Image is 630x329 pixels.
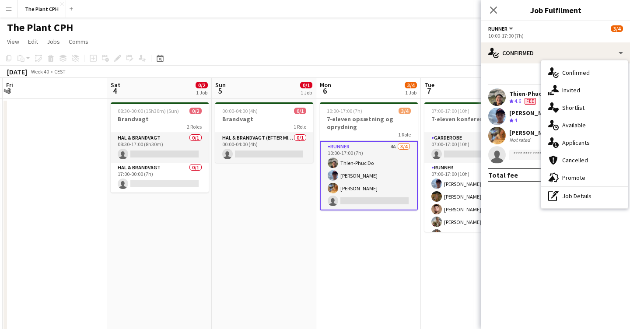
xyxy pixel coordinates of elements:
[54,68,66,75] div: CEST
[424,115,522,123] h3: 7-eleven konference
[7,21,73,34] h1: The Plant CPH
[111,115,209,123] h3: Brandvagt
[541,187,628,205] div: Job Details
[562,104,584,112] span: Shortlist
[423,86,434,96] span: 7
[481,4,630,16] h3: Job Fulfilment
[28,38,38,45] span: Edit
[18,0,66,17] button: The Plant CPH
[523,98,538,105] div: Crew has different fees then in role
[69,38,88,45] span: Comms
[320,141,418,210] app-card-role: Runner4A3/410:00-17:00 (7h)Thien-Phuc Do[PERSON_NAME][PERSON_NAME]
[29,68,51,75] span: Week 40
[214,86,226,96] span: 5
[509,129,556,136] div: [PERSON_NAME]
[294,123,306,130] span: 1 Role
[488,171,518,179] div: Total fee
[196,82,208,88] span: 0/2
[424,102,522,232] app-job-card: 07:00-17:00 (10h)5/77-eleven konference2 RolesGarderobe1A0/107:00-17:00 (10h) Runner1A5/607:00-17...
[118,108,179,114] span: 08:30-00:00 (15h30m) (Sun)
[318,86,331,96] span: 6
[24,36,42,47] a: Edit
[111,133,209,163] app-card-role: Hal & brandvagt0/108:30-17:00 (8h30m)
[65,36,92,47] a: Comms
[109,86,120,96] span: 4
[215,133,313,163] app-card-role: Hal & brandvagt (efter midnat)0/100:00-04:00 (4h)
[215,81,226,89] span: Sun
[294,108,306,114] span: 0/1
[215,115,313,123] h3: Brandvagt
[7,38,19,45] span: View
[562,121,586,129] span: Available
[562,156,588,164] span: Cancelled
[509,109,556,117] div: [PERSON_NAME]
[424,163,522,256] app-card-role: Runner1A5/607:00-17:00 (10h)[PERSON_NAME][PERSON_NAME][PERSON_NAME][PERSON_NAME][PERSON_NAME]
[488,25,507,32] span: Runner
[488,32,623,39] div: 10:00-17:00 (7h)
[514,98,521,104] span: 4.6
[215,102,313,163] app-job-card: 00:00-04:00 (4h)0/1Brandvagt1 RoleHal & brandvagt (efter midnat)0/100:00-04:00 (4h)
[187,123,202,130] span: 2 Roles
[43,36,63,47] a: Jobs
[488,25,514,32] button: Runner
[424,81,434,89] span: Tue
[320,115,418,131] h3: 7-eleven opsætning og oprydning
[327,108,362,114] span: 10:00-17:00 (7h)
[111,102,209,192] app-job-card: 08:30-00:00 (15h30m) (Sun)0/2Brandvagt2 RolesHal & brandvagt0/108:30-17:00 (8h30m) Hal & brandvag...
[196,89,207,96] div: 1 Job
[111,163,209,192] app-card-role: Hal & brandvagt0/117:00-00:00 (7h)
[405,82,417,88] span: 3/4
[562,139,590,147] span: Applicants
[6,81,13,89] span: Fri
[405,89,416,96] div: 1 Job
[47,38,60,45] span: Jobs
[562,174,585,182] span: Promote
[320,102,418,210] app-job-card: 10:00-17:00 (7h)3/47-eleven opsætning og oprydning1 RoleRunner4A3/410:00-17:00 (7h)Thien-Phuc Do[...
[562,69,590,77] span: Confirmed
[481,42,630,63] div: Confirmed
[300,82,312,88] span: 0/1
[189,108,202,114] span: 0/2
[525,98,536,105] span: Fee
[398,131,411,138] span: 1 Role
[111,81,120,89] span: Sat
[7,67,27,76] div: [DATE]
[301,89,312,96] div: 1 Job
[320,81,331,89] span: Mon
[509,90,551,98] div: Thien-Phuc Do
[562,86,580,94] span: Invited
[431,108,469,114] span: 07:00-17:00 (10h)
[514,117,517,123] span: 4
[222,108,258,114] span: 00:00-04:00 (4h)
[611,25,623,32] span: 3/4
[399,108,411,114] span: 3/4
[3,36,23,47] a: View
[424,133,522,163] app-card-role: Garderobe1A0/107:00-17:00 (10h)
[509,136,532,143] div: Not rated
